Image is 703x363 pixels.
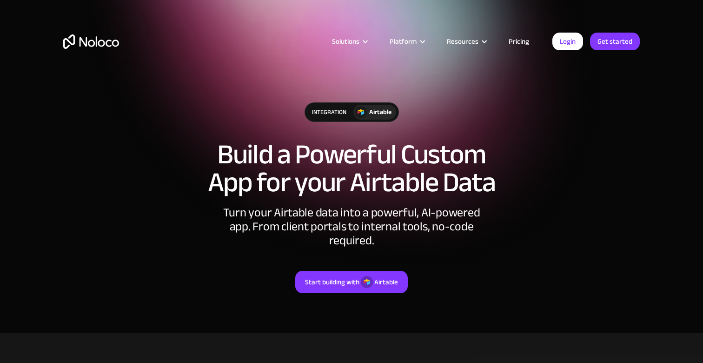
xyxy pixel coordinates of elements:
div: Resources [447,35,478,47]
a: Start building withAirtable [295,271,408,293]
a: Login [552,33,583,50]
div: Airtable [369,107,391,117]
h1: Build a Powerful Custom App for your Airtable Data [63,141,640,196]
a: Get started [590,33,640,50]
div: Solutions [332,35,359,47]
div: Resources [435,35,497,47]
div: Platform [378,35,435,47]
div: Solutions [320,35,378,47]
div: Turn your Airtable data into a powerful, AI-powered app. From client portals to internal tools, n... [212,206,491,248]
a: home [63,34,119,49]
div: Platform [390,35,417,47]
div: Start building with [305,276,359,288]
div: integration [305,103,353,121]
div: Airtable [374,276,398,288]
a: Pricing [497,35,541,47]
